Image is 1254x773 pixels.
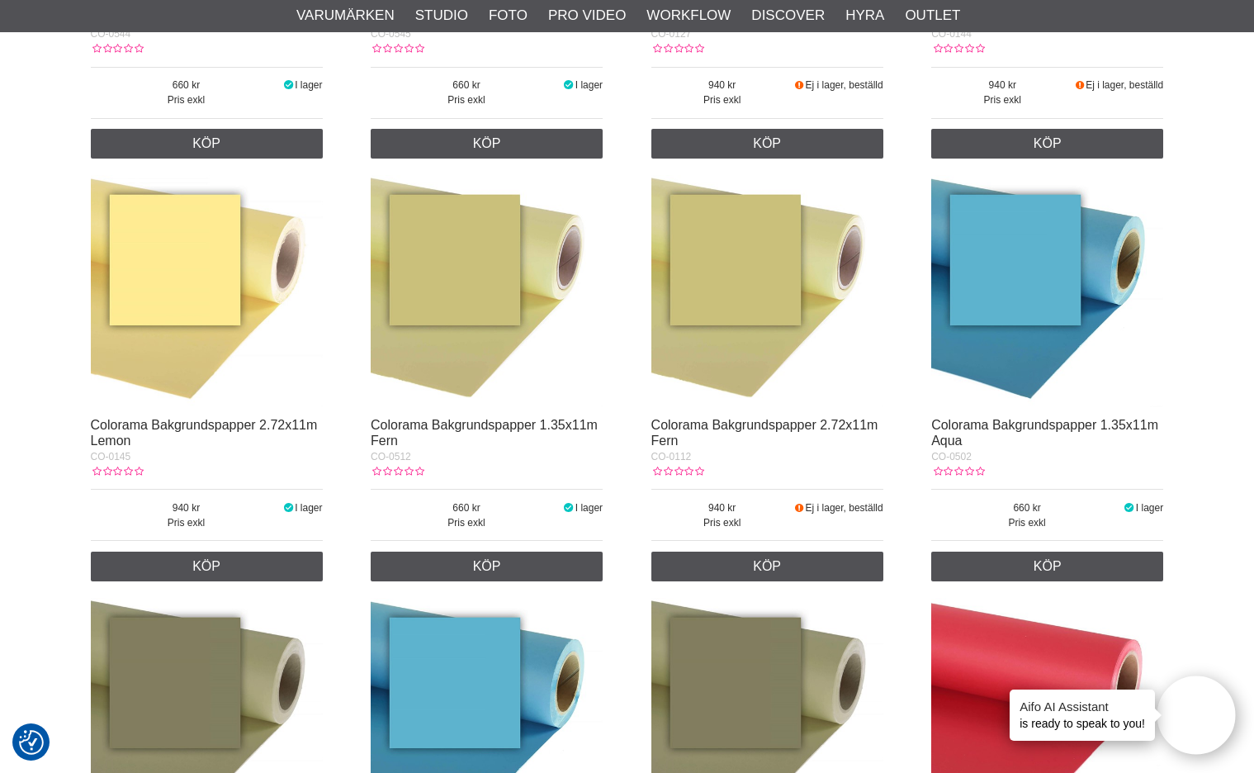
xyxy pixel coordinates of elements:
span: CO-0544 [91,28,131,40]
span: CO-0545 [371,28,411,40]
i: I lager [562,502,575,514]
a: Colorama Bakgrundspapper 2.72x11m Fern [651,418,878,448]
a: Köp [91,129,323,159]
i: I lager [562,79,575,91]
div: is ready to speak to you! [1010,690,1155,741]
a: Köp [931,552,1163,581]
img: Revisit consent button [19,730,44,755]
span: I lager [295,502,322,514]
img: Colorama Bakgrundspapper 1.35x11m Aqua [931,175,1163,407]
a: Köp [371,552,603,581]
div: Kundbetyg: 0 [651,464,704,479]
i: I lager [282,502,295,514]
a: Colorama Bakgrundspapper 1.35x11m Fern [371,418,598,448]
a: Discover [751,5,825,26]
span: I lager [575,502,603,514]
a: Pro Video [548,5,626,26]
a: Colorama Bakgrundspapper 1.35x11m Aqua [931,418,1158,448]
span: Pris exkl [651,92,793,107]
a: Workflow [646,5,731,26]
span: 660 [371,500,562,515]
a: Köp [91,552,323,581]
div: Kundbetyg: 0 [91,41,144,56]
a: Outlet [905,5,960,26]
span: Ej i lager, beställd [806,502,883,514]
span: CO-0145 [91,451,131,462]
span: I lager [295,79,322,91]
i: Beställd [793,79,806,91]
span: Ej i lager, beställd [806,79,883,91]
a: Foto [489,5,528,26]
a: Studio [415,5,468,26]
span: CO-0127 [651,28,692,40]
button: Samtyckesinställningar [19,728,44,757]
span: Pris exkl [371,92,562,107]
span: Pris exkl [91,515,282,530]
i: Beställd [1073,79,1086,91]
span: 940 [91,500,282,515]
span: I lager [1136,502,1163,514]
div: Kundbetyg: 0 [91,464,144,479]
img: Colorama Bakgrundspapper 2.72x11m Lemon [91,175,323,407]
span: CO-0112 [651,451,692,462]
div: Kundbetyg: 0 [371,41,424,56]
span: Pris exkl [91,92,282,107]
span: Pris exkl [651,515,793,530]
span: 660 [931,500,1123,515]
a: Köp [931,129,1163,159]
span: Pris exkl [931,515,1123,530]
div: Kundbetyg: 0 [371,464,424,479]
i: I lager [1123,502,1136,514]
span: Pris exkl [931,92,1073,107]
a: Köp [651,552,883,581]
span: 940 [931,78,1073,92]
i: I lager [282,79,295,91]
span: Ej i lager, beställd [1086,79,1163,91]
span: CO-0144 [931,28,972,40]
span: 660 [371,78,562,92]
span: 940 [651,500,793,515]
span: 660 [91,78,282,92]
a: Colorama Bakgrundspapper 2.72x11m Lemon [91,418,318,448]
span: CO-0502 [931,451,972,462]
div: Kundbetyg: 0 [931,41,984,56]
span: Pris exkl [371,515,562,530]
img: Colorama Bakgrundspapper 2.72x11m Fern [651,175,883,407]
a: Hyra [845,5,884,26]
div: Kundbetyg: 0 [931,464,984,479]
h4: Aifo AI Assistant [1020,698,1145,715]
span: CO-0512 [371,451,411,462]
a: Köp [651,129,883,159]
div: Kundbetyg: 0 [651,41,704,56]
span: I lager [575,79,603,91]
a: Köp [371,129,603,159]
i: Beställd [793,502,806,514]
img: Colorama Bakgrundspapper 1.35x11m Fern [371,175,603,407]
a: Varumärken [296,5,395,26]
span: 940 [651,78,793,92]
